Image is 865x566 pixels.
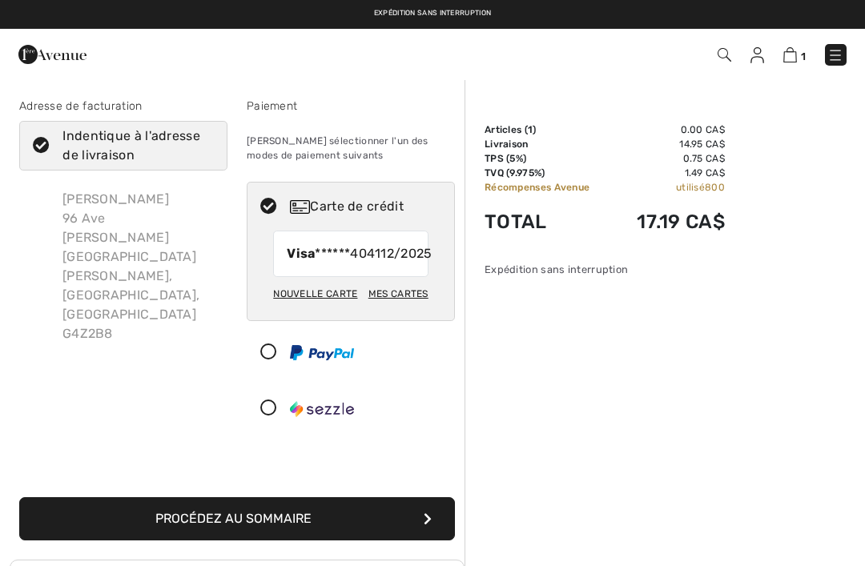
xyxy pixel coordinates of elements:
div: Mes cartes [368,280,428,307]
img: Mes infos [750,47,764,63]
td: Articles ( ) [485,122,616,137]
strong: Visa [287,246,315,261]
td: 0.75 CA$ [616,151,726,166]
img: 1ère Avenue [18,38,86,70]
img: Sezzle [290,401,354,417]
td: TPS (5%) [485,151,616,166]
td: Total [485,195,616,249]
td: TVQ (9.975%) [485,166,616,180]
div: Nouvelle carte [273,280,357,307]
span: 1 [801,50,806,62]
img: Recherche [718,48,731,62]
span: 800 [705,182,725,193]
div: Carte de crédit [290,197,444,216]
td: Récompenses Avenue [485,180,616,195]
td: Livraison [485,137,616,151]
div: Paiement [247,98,455,114]
div: Expédition sans interruption [485,262,725,277]
img: PayPal [290,345,354,360]
img: Panier d'achat [783,47,797,62]
span: 12/2025 [380,244,432,263]
div: [PERSON_NAME] 96 Ave [PERSON_NAME] [GEOGRAPHIC_DATA][PERSON_NAME], [GEOGRAPHIC_DATA], [GEOGRAPHIC... [50,177,227,356]
a: 1 [783,45,806,64]
td: 0.00 CA$ [616,122,726,137]
button: Procédez au sommaire [19,497,455,540]
span: 1 [528,124,533,135]
td: 17.19 CA$ [616,195,726,249]
div: Adresse de facturation [19,98,227,114]
a: 1ère Avenue [18,46,86,61]
td: 14.95 CA$ [616,137,726,151]
img: Carte de crédit [290,200,310,214]
img: Menu [827,47,843,63]
td: utilisé [616,180,726,195]
td: 1.49 CA$ [616,166,726,180]
div: Indentique à l'adresse de livraison [62,126,203,165]
div: [PERSON_NAME] sélectionner l'un des modes de paiement suivants [247,121,455,175]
